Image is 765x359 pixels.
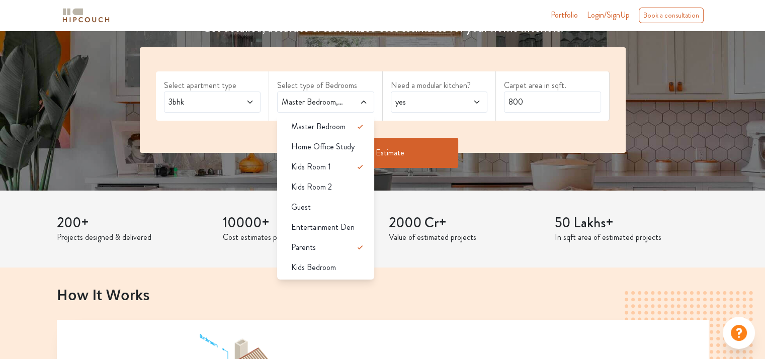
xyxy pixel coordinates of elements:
h3: 50 Lakhs+ [555,215,709,232]
span: Kids Room 1 [291,161,331,173]
label: Need a modular kitchen? [391,79,488,92]
h3: 2000 Cr+ [389,215,543,232]
label: Carpet area in sqft. [504,79,601,92]
label: Select type of Bedrooms [277,79,374,92]
p: Projects designed & delivered [57,231,211,243]
img: logo-horizontal.svg [61,7,111,24]
span: Parents [291,241,316,253]
p: In sqft area of estimated projects [555,231,709,243]
h2: How It Works [57,286,709,303]
div: Book a consultation [639,8,704,23]
span: Master Bedroom [291,121,346,133]
span: 3bhk [166,96,232,108]
p: Cost estimates provided [223,231,377,243]
span: yes [393,96,459,108]
input: Enter area sqft [504,92,601,113]
span: Guest [291,201,311,213]
p: Value of estimated projects [389,231,543,243]
span: logo-horizontal.svg [61,4,111,27]
span: Home Office Study [291,141,355,153]
span: Kids Room 2 [291,181,332,193]
button: Get Estimate [307,138,458,168]
a: Portfolio [551,9,578,21]
span: Entertainment Den [291,221,355,233]
span: Master Bedroom,Kids Room 1,Parents [280,96,346,108]
label: Select apartment type [164,79,261,92]
span: Login/SignUp [587,9,630,21]
h3: 10000+ [223,215,377,232]
span: Kids Bedroom [291,261,336,274]
h3: 200+ [57,215,211,232]
h4: Get detailed, accurate & customized cost estimates for your home Interiors. [134,21,632,35]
